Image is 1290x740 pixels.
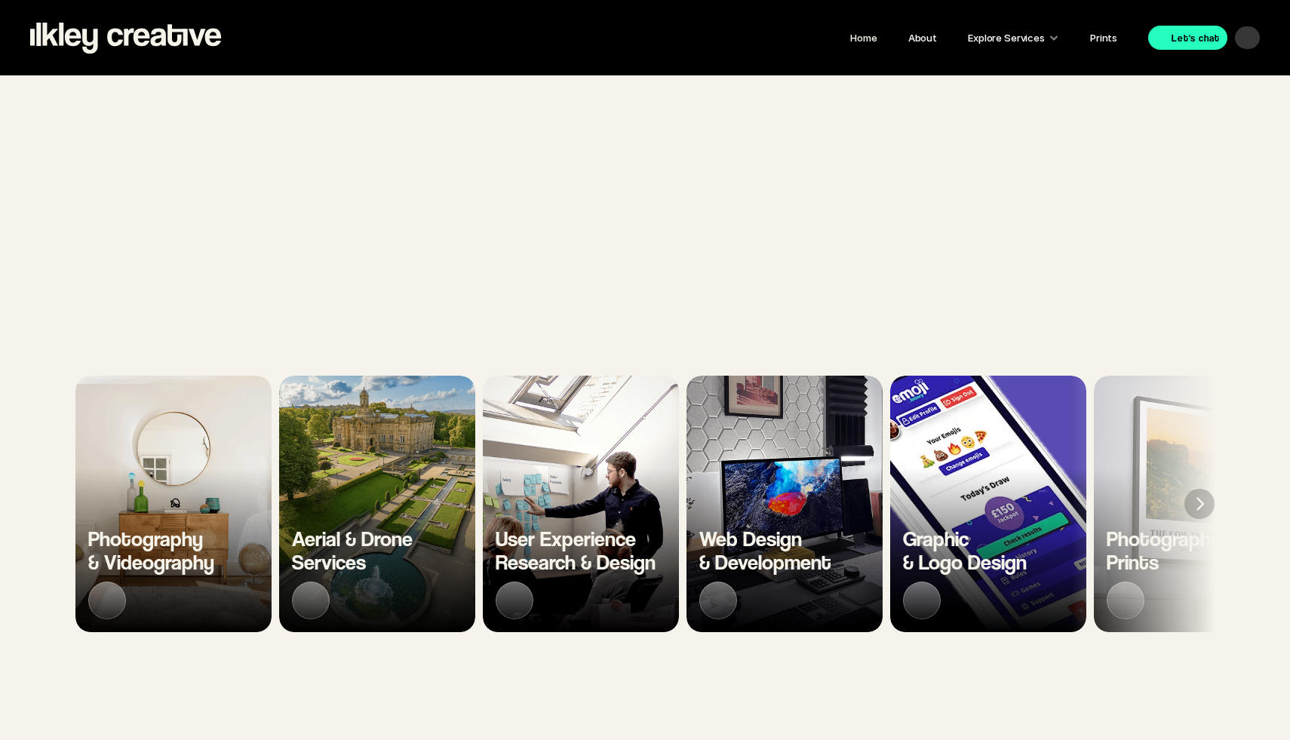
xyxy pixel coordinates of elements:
[686,376,883,632] li: 4 of 7
[1090,32,1117,44] a: Prints
[279,376,475,632] a: Aerial & DroneServices
[292,527,413,574] h3: Aerial & Drone Services
[890,376,1086,632] a: Graphic& Logo Design
[699,527,831,574] h3: Web Design & Development
[497,151,793,256] h1: HELPING YOU stand ouT ONLINE
[75,376,272,632] li: 1 of 7
[903,527,1027,574] h3: Graphic & Logo Design
[591,335,699,351] h2: CREATIVE SERVICES
[850,32,877,44] a: Home
[1184,489,1215,519] button: Next
[1148,26,1227,50] a: Let's chat
[483,376,679,632] a: User ExperienceResearch & Design
[1172,28,1220,48] p: Let's chat
[1094,376,1290,632] li: 6 of 7
[496,527,656,574] h3: User Experience Research & Design
[561,656,729,668] h2: We've been seen on:
[279,376,475,632] li: 2 of 7
[1107,527,1221,574] h3: Photography Prints
[890,376,1086,632] li: 5 of 7
[908,32,937,44] a: About
[483,376,679,632] li: 3 of 7
[968,28,1045,48] p: Explore Services
[561,657,651,668] strong: Our work gets noticed.
[686,376,883,632] a: Web Design& Development
[75,376,272,632] a: Photography& Videography
[88,526,214,575] span: Photography & Videography
[1094,376,1290,632] a: PhotographyPrints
